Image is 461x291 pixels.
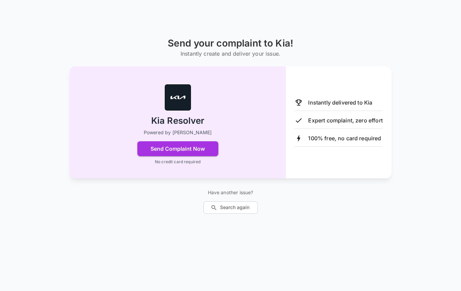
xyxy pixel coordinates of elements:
p: Powered by [PERSON_NAME] [144,129,212,136]
p: 100% free, no card required [308,134,381,142]
p: No credit card required [155,159,200,165]
img: Kia [164,84,191,111]
p: Expert complaint, zero effort [308,116,382,124]
button: Send Complaint Now [137,141,218,156]
h6: Instantly create and deliver your issue. [168,49,293,58]
button: Search again [204,201,258,214]
h2: Kia Resolver [151,115,205,127]
h1: Send your complaint to Kia! [168,38,293,49]
p: Instantly delivered to Kia [308,98,372,107]
p: Have another issue? [204,189,258,196]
